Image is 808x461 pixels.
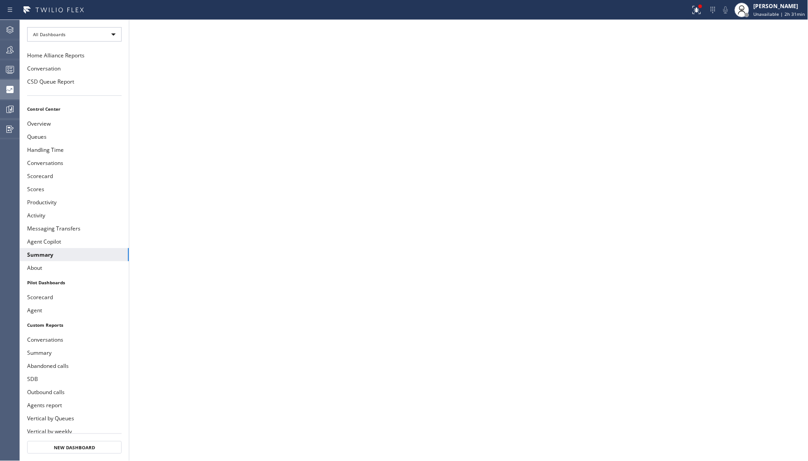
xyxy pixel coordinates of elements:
[20,319,129,331] li: Custom Reports
[129,20,808,461] iframe: dashboard_9f6bb337dffe
[20,130,129,143] button: Queues
[754,2,805,10] div: [PERSON_NAME]
[20,209,129,222] button: Activity
[20,399,129,412] button: Agents report
[20,117,129,130] button: Overview
[27,27,122,42] div: All Dashboards
[20,235,129,248] button: Agent Copilot
[20,304,129,317] button: Agent
[20,386,129,399] button: Outbound calls
[20,156,129,169] button: Conversations
[20,372,129,386] button: SDB
[20,169,129,183] button: Scorecard
[20,75,129,88] button: CSD Queue Report
[20,425,129,438] button: Vertical by weekly
[20,359,129,372] button: Abandoned calls
[20,277,129,288] li: Pilot Dashboards
[20,291,129,304] button: Scorecard
[20,196,129,209] button: Productivity
[754,11,805,17] span: Unavailable | 2h 31min
[719,4,732,16] button: Mute
[27,441,122,454] button: New Dashboard
[20,346,129,359] button: Summary
[20,62,129,75] button: Conversation
[20,333,129,346] button: Conversations
[20,183,129,196] button: Scores
[20,143,129,156] button: Handling Time
[20,261,129,274] button: About
[20,248,129,261] button: Summary
[20,412,129,425] button: Vertical by Queues
[20,103,129,115] li: Control Center
[20,49,129,62] button: Home Alliance Reports
[20,222,129,235] button: Messaging Transfers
